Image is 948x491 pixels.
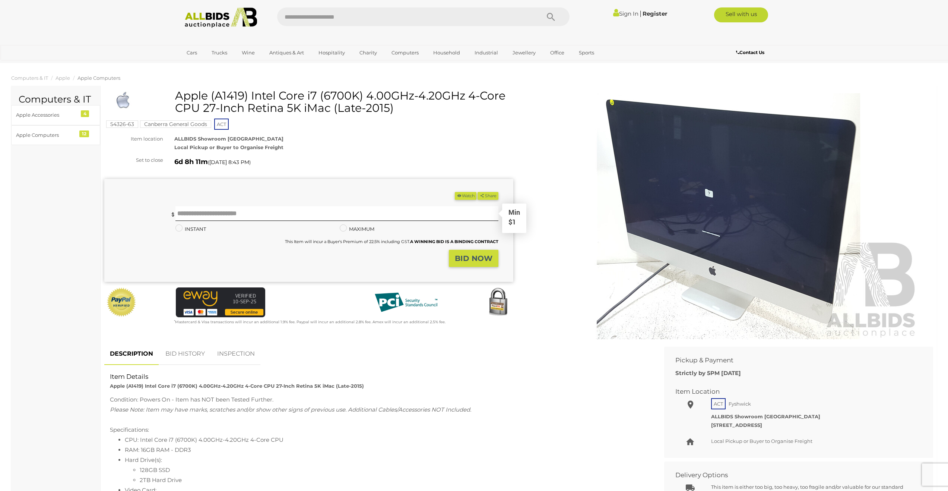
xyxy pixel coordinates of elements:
li: 128GB SSD [140,465,647,475]
a: Jewellery [508,47,540,59]
div: Min $1 [503,208,526,232]
strong: Local Pickup or Buyer to Organise Freight [174,144,283,150]
span: Fyshwick [727,399,753,409]
a: Hospitality [314,47,350,59]
img: Secured by Rapid SSL [483,287,513,317]
button: Watch [455,192,476,200]
div: 12 [79,130,89,137]
a: Industrial [470,47,503,59]
a: Contact Us [736,48,766,57]
strong: 6d 8h 11m [174,158,208,166]
li: Watch this item [455,192,476,200]
a: INSPECTION [212,343,260,365]
li: CPU: Intel Core i7 (6700K) 4.00GHz-4.20GHz 4-Core CPU [125,435,647,445]
a: Charity [355,47,382,59]
img: Allbids.com.au [181,7,261,28]
h2: Item Details [110,373,647,380]
small: This Item will incur a Buyer's Premium of 22.5% including GST. [285,239,498,244]
h2: Item Location [675,388,911,395]
a: BID HISTORY [160,343,210,365]
span: ( ) [208,159,251,165]
a: Canberra General Goods [140,121,211,127]
div: Apple Computers [16,131,77,139]
div: Item location [99,135,169,143]
div: Condition: Powers On - Item has NOT been Tested Further. [110,394,647,405]
a: DESCRIPTION [104,343,159,365]
img: Apple (A1419) Intel Core i7 (6700K) 4.00GHz-4.20GHz 4-Core CPU 27-Inch Retina 5K iMac (Late-2015) [538,93,919,339]
a: Sports [574,47,599,59]
strong: BID NOW [455,254,492,263]
b: Strictly by 5PM [DATE] [675,369,741,377]
button: Search [532,7,570,26]
mark: Canberra General Goods [140,120,211,128]
b: Contact Us [736,50,764,55]
strong: ALLBIDS Showroom [GEOGRAPHIC_DATA] [711,413,820,419]
a: 54326-63 [106,121,138,127]
a: Office [545,47,569,59]
img: Official PayPal Seal [106,287,137,317]
small: Mastercard & Visa transactions will incur an additional 1.9% fee. Paypal will incur an additional... [174,320,446,324]
a: Apple Accessories 4 [11,105,100,125]
h2: Pickup & Payment [675,357,911,364]
a: Sign In [613,10,638,17]
span: ACT [711,398,726,409]
span: [DATE] 8:43 PM [209,159,249,166]
a: Apple [56,75,70,81]
img: eWAY Payment Gateway [176,287,265,317]
a: Apple Computers [77,75,120,81]
a: Computers & IT [11,75,48,81]
a: Sell with us [714,7,768,22]
h2: Computers & IT [19,94,93,105]
span: Local Pickup or Buyer to Organise Freight [711,438,812,444]
h2: Delivery Options [675,472,911,479]
label: INSTANT [175,225,206,233]
a: Household [428,47,465,59]
strong: [STREET_ADDRESS] [711,422,762,428]
div: 4 [81,110,89,117]
a: Register [643,10,667,17]
span: | [640,9,641,18]
div: Set to close [99,156,169,164]
li: Hard Drive(s): [125,455,647,485]
h1: Apple (A1419) Intel Core i7 (6700K) 4.00GHz-4.20GHz 4-Core CPU 27-Inch Retina 5K iMac (Late-2015) [108,89,511,114]
img: PCI DSS compliant [369,287,443,317]
a: Cars [182,47,202,59]
a: Trucks [207,47,232,59]
div: Apple Accessories [16,111,77,119]
span: ACT [214,119,229,130]
strong: ALLBIDS Showroom [GEOGRAPHIC_DATA] [174,136,283,142]
a: Computers [387,47,424,59]
img: Apple (A1419) Intel Core i7 (6700K) 4.00GHz-4.20GHz 4-Core CPU 27-Inch Retina 5K iMac (Late-2015) [108,91,138,109]
button: Share [478,192,498,200]
a: [GEOGRAPHIC_DATA] [182,59,244,71]
li: RAM: 16GB RAM - DDR3 [125,445,647,455]
b: A WINNING BID IS A BINDING CONTRACT [410,239,498,244]
label: MAXIMUM [340,225,374,233]
strong: Apple (A1419) Intel Core i7 (6700K) 4.00GHz-4.20GHz 4-Core CPU 27-Inch Retina 5K iMac (Late-2015) [110,383,364,389]
a: Apple Computers 12 [11,125,100,145]
mark: 54326-63 [106,120,138,128]
span: Please Note: Item may have marks, scratches and/or show other signs of previous use. Additional C... [110,406,471,413]
a: Antiques & Art [264,47,309,59]
a: Wine [237,47,260,59]
button: BID NOW [449,250,498,267]
li: 2TB Hard Drive [140,475,647,485]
